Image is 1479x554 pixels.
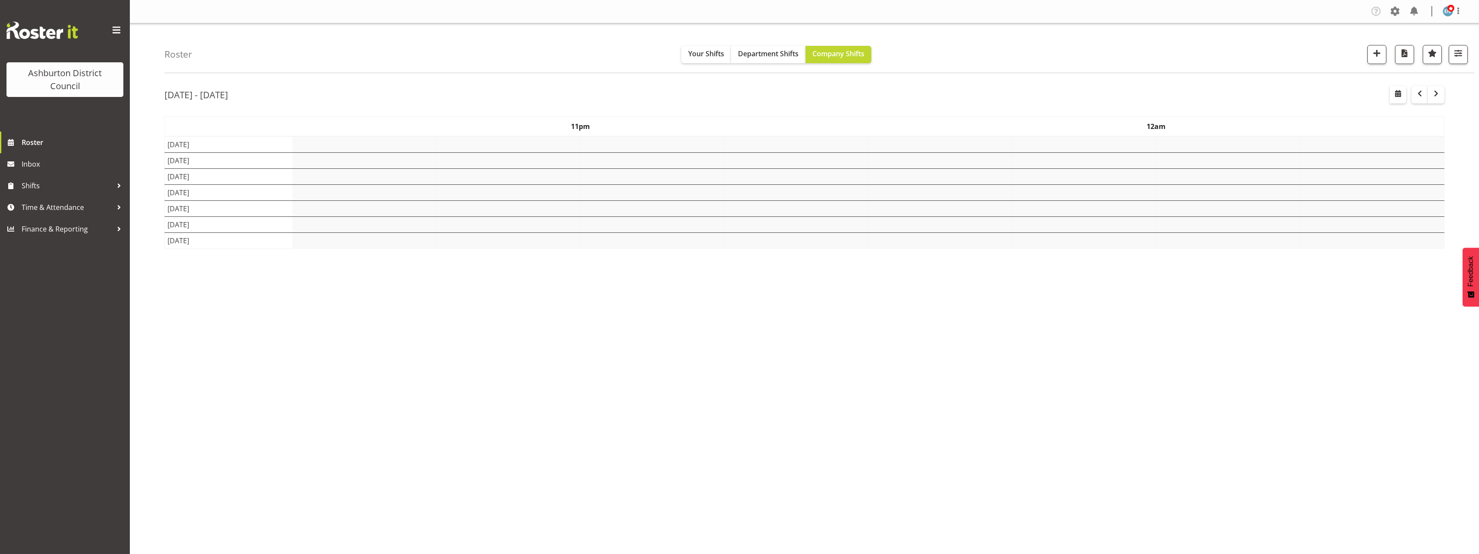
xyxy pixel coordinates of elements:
span: Department Shifts [738,49,799,58]
td: [DATE] [165,200,293,216]
button: Your Shifts [681,46,731,63]
button: Add a new shift [1367,45,1386,64]
span: Time & Attendance [22,201,113,214]
h4: Roster [164,49,192,59]
img: ellen-nicol5656.jpg [1443,6,1453,16]
button: Select a specific date within the roster. [1390,86,1406,103]
td: [DATE] [165,216,293,232]
img: Rosterit website logo [6,22,78,39]
span: Roster [22,136,126,149]
button: Department Shifts [731,46,806,63]
div: Ashburton District Council [15,67,115,93]
button: Feedback - Show survey [1463,248,1479,306]
h2: [DATE] - [DATE] [164,89,228,100]
td: [DATE] [165,184,293,200]
span: Shifts [22,179,113,192]
span: Feedback [1467,256,1475,287]
span: Company Shifts [812,49,864,58]
td: [DATE] [165,168,293,184]
span: Inbox [22,158,126,171]
td: [DATE] [165,152,293,168]
button: Company Shifts [806,46,871,63]
th: 11pm [293,116,868,136]
span: Finance & Reporting [22,222,113,235]
span: Your Shifts [688,49,724,58]
td: [DATE] [165,136,293,153]
td: [DATE] [165,232,293,248]
th: 12am [868,116,1444,136]
button: Filter Shifts [1449,45,1468,64]
button: Highlight an important date within the roster. [1423,45,1442,64]
button: Download a PDF of the roster according to the set date range. [1395,45,1414,64]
